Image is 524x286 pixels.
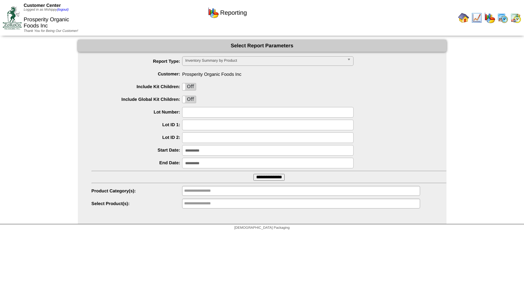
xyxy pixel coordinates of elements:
img: calendarinout.gif [510,12,521,23]
label: End Date: [92,160,182,165]
label: Product Category(s): [92,188,182,193]
span: Logged in as Mshippy [24,8,69,12]
img: calendarprod.gif [497,12,508,23]
label: Off [182,83,196,90]
span: Prosperity Organic Foods Inc [24,17,69,29]
span: Reporting [220,9,247,16]
label: Report Type: [92,59,182,64]
label: Lot Number: [92,109,182,115]
img: home.gif [458,12,469,23]
label: Start Date: [92,147,182,153]
div: OnOff [182,96,196,103]
label: Select Product(s): [92,201,182,206]
img: graph.gif [208,7,219,18]
label: Off [182,96,196,103]
label: Customer: [92,71,182,76]
img: ZoRoCo_Logo(Green%26Foil)%20jpg.webp [3,6,22,29]
a: (logout) [57,8,69,12]
label: Lot ID 2: [92,135,182,140]
label: Include Global Kit Children: [92,97,182,102]
img: graph.gif [484,12,495,23]
span: Customer Center [24,3,61,8]
label: Lot ID 1: [92,122,182,127]
span: [DEMOGRAPHIC_DATA] Packaging [234,226,289,230]
span: Thank You for Being Our Customer! [24,29,78,33]
span: Prosperity Organic Foods Inc [92,69,446,77]
span: Inventory Summary by Product [185,57,344,65]
div: OnOff [182,83,196,91]
img: line_graph.gif [471,12,482,23]
div: Select Report Parameters [78,40,446,52]
label: Include Kit Children: [92,84,182,89]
